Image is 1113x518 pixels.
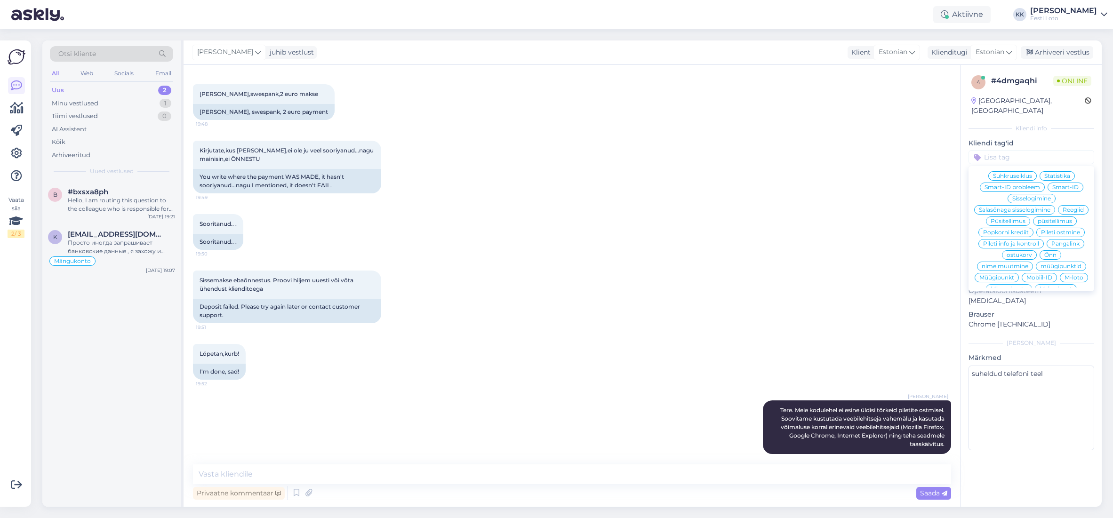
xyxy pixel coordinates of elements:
div: 1 [160,99,171,108]
p: Chrome [TECHNICAL_ID] [969,319,1094,329]
div: Klient [848,48,871,57]
div: [PERSON_NAME], swespank, 2 euro payment [193,104,335,120]
span: Tere. Meie kodulehel ei esine üldisi tõrkeid piletite ostmisel. Soovitame kustutada veebilehitsej... [780,406,946,447]
input: Lisa tag [969,150,1094,164]
span: Müügipunkt [979,275,1014,280]
span: püsitellimus [1038,218,1072,224]
span: Mobiil-ID [1026,275,1052,280]
p: Brauser [969,310,1094,319]
div: [GEOGRAPHIC_DATA], [GEOGRAPHIC_DATA] [971,96,1085,116]
div: 2 [158,86,171,95]
div: [PERSON_NAME] [969,339,1094,347]
div: You write where the payment WAS MADE, it hasn't sooriyanud...nagu I mentioned, it doesn't FAIL. [193,169,381,193]
span: 19:52 [196,380,231,387]
span: Otsi kliente [58,49,96,59]
div: AI Assistent [52,125,87,134]
span: Smart-ID [1052,184,1079,190]
div: Deposit failed. Please try again later or contact customer support. [193,299,381,323]
span: [PERSON_NAME] [908,393,948,400]
span: Pileti info ja kontroll [983,241,1039,247]
span: müügipunktid [1041,263,1081,269]
div: Uus [52,86,64,95]
span: Löpetan,kurb! [200,350,239,357]
span: 19:48 [196,120,231,128]
span: Salasõnaga sisselogimine [979,207,1050,213]
span: k [53,233,57,240]
span: Smart-ID probleem [985,184,1040,190]
div: Aktiivne [933,6,991,23]
a: [PERSON_NAME]Eesti Loto [1030,7,1107,22]
div: Privaatne kommentaar [193,487,285,500]
span: Mängukonto [991,286,1027,292]
div: Tiimi vestlused [52,112,98,121]
span: Statistika [1044,173,1070,179]
span: M-loto [1065,275,1083,280]
span: Maksekaart [1040,286,1072,292]
div: Web [79,67,95,80]
div: Arhiveeritud [52,151,90,160]
p: Operatsioonisüsteem [969,286,1094,296]
div: 0 [158,112,171,121]
span: Õnn [1044,252,1057,258]
span: Sooritanud.. . [200,220,237,227]
span: Uued vestlused [90,167,134,175]
div: Socials [112,67,136,80]
div: Arhiveeri vestlus [1021,46,1093,59]
span: Saada [920,489,947,497]
span: 19:49 [196,194,231,201]
div: Kliendi info [969,124,1094,133]
p: [MEDICAL_DATA] [969,296,1094,306]
span: Estonian [976,47,1004,57]
span: ostukorv [1007,252,1032,258]
p: Kliendi tag'id [969,138,1094,148]
div: All [50,67,61,80]
div: Sooritanud.. . [193,234,243,250]
div: KK [1013,8,1026,21]
div: Email [153,67,173,80]
div: [PERSON_NAME] [1030,7,1097,15]
span: Sisselogimine [1012,196,1051,201]
span: [PERSON_NAME] [197,47,253,57]
div: Hello, I am routing this question to the colleague who is responsible for this topic. The reply m... [68,196,175,213]
div: Klienditugi [928,48,968,57]
span: Reeglid [1063,207,1084,213]
div: juhib vestlust [266,48,314,57]
span: Pileti ostmine [1041,230,1080,235]
div: I'm done, sad! [193,364,246,380]
div: Eesti Loto [1030,15,1097,22]
div: 2 / 3 [8,230,24,238]
div: Minu vestlused [52,99,98,108]
span: 19:51 [196,324,231,331]
p: Märkmed [969,353,1094,363]
div: # 4dmgaqhi [991,75,1053,87]
div: [DATE] 19:21 [147,213,175,220]
span: Online [1053,76,1091,86]
span: [PERSON_NAME],swespank,2 euro makse [200,90,318,97]
img: Askly Logo [8,48,25,66]
span: 19:53 [913,454,948,462]
span: #bxsxa8ph [68,188,108,196]
div: Kõik [52,137,65,147]
span: Estonian [879,47,907,57]
span: 4 [977,79,980,86]
div: Vaata siia [8,196,24,238]
span: b [53,191,57,198]
span: Sissemakse ebaõnnestus. Proovi hiljem uuesti või võta ühendust klienditoega [200,277,355,292]
div: Просто иногда запрашивает банковские данные , я захожу и точно видно что проплачено, а так обычно... [68,239,175,255]
span: Mängukonto [54,258,91,264]
span: Popkorni krediit [983,230,1029,235]
div: [DATE] 19:07 [146,267,175,274]
span: kozatskaya8285@gmail.com [68,230,166,239]
span: Kirjutate,kus [PERSON_NAME],ei ole ju veel sooriyanud...nagu mainisin,ei ÕNNESTU [200,147,375,162]
span: 19:50 [196,250,231,257]
span: Suhkruseiklus [993,173,1032,179]
span: Pangalink [1051,241,1080,247]
span: Püsitellimus [991,218,1025,224]
span: nime muutmine [982,263,1028,269]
